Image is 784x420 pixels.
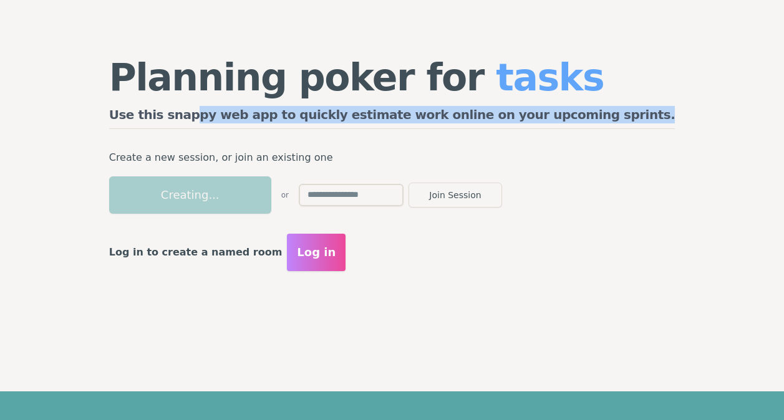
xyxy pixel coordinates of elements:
button: Log in [287,234,346,271]
h1: Planning poker for [109,59,675,96]
p: Create a new session, or join an existing one [109,149,675,166]
p: Log in to create a named room [109,244,283,261]
span: or [281,190,289,200]
span: tasks [496,55,604,99]
button: Join Session [409,183,502,208]
h2: Use this snappy web app to quickly estimate work online on your upcoming sprints. [109,106,675,129]
span: Log in [297,244,336,261]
